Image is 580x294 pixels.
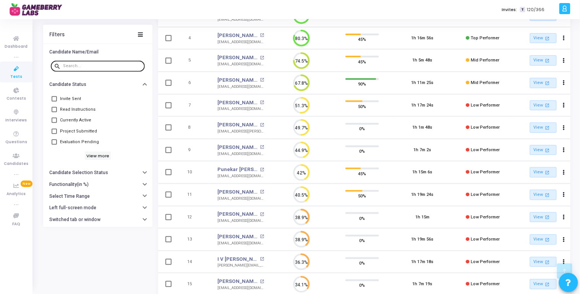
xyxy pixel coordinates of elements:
[260,145,264,149] mat-icon: open_in_new
[559,257,569,267] button: Actions
[54,63,63,69] mat-icon: search
[43,214,152,226] button: Switched tab or window
[471,80,500,85] span: Mid Performer
[471,36,500,40] span: Top Performer
[177,206,210,229] td: 12
[260,190,264,194] mat-icon: open_in_new
[177,49,210,72] td: 5
[559,33,569,44] button: Actions
[260,168,264,172] mat-icon: open_in_new
[544,80,551,86] mat-icon: open_in_new
[413,124,433,131] div: 1h 1m 48s
[6,117,27,124] span: Interviews
[60,116,91,125] span: Currently Active
[217,106,264,112] div: [EMAIL_ADDRESS][DOMAIN_NAME]
[217,144,258,151] a: [PERSON_NAME]
[559,100,569,111] button: Actions
[7,191,26,197] span: Analytics
[10,2,67,17] img: logo
[217,173,264,179] div: [EMAIL_ADDRESS][DOMAIN_NAME]
[217,39,264,45] div: [EMAIL_ADDRESS][DOMAIN_NAME]
[49,194,90,199] h6: Select Time Range
[260,279,264,284] mat-icon: open_in_new
[544,147,551,153] mat-icon: open_in_new
[217,129,264,134] div: [EMAIL_ADDRESS][PERSON_NAME][DOMAIN_NAME]
[359,237,365,244] span: 0%
[559,145,569,155] button: Actions
[217,218,264,224] div: [EMAIL_ADDRESS][DOMAIN_NAME]
[177,94,210,117] td: 7
[260,33,264,37] mat-icon: open_in_new
[358,102,366,110] span: 50%
[177,161,210,184] td: 10
[412,102,434,109] div: 1h 17m 24s
[5,139,27,145] span: Questions
[4,161,29,167] span: Candidates
[6,95,26,102] span: Contests
[260,78,264,82] mat-icon: open_in_new
[10,74,22,80] span: Tests
[43,167,152,179] button: Candidate Selection Status
[471,259,500,264] span: Low Performer
[217,84,264,90] div: [EMAIL_ADDRESS][DOMAIN_NAME]
[217,233,258,241] a: [PERSON_NAME]
[49,217,100,223] h6: Switched tab or window
[544,236,551,243] mat-icon: open_in_new
[177,184,210,206] td: 11
[559,212,569,223] button: Actions
[358,58,366,65] span: 45%
[217,61,264,67] div: [EMAIL_ADDRESS][DOMAIN_NAME]
[43,46,152,58] button: Candidate Name/Email
[49,182,89,187] h6: Functionality(in %)
[412,80,434,86] div: 1h 11m 25s
[5,44,28,50] span: Dashboard
[217,255,258,263] a: I V [PERSON_NAME]
[260,234,264,239] mat-icon: open_in_new
[359,125,365,132] span: 0%
[544,214,551,220] mat-icon: open_in_new
[413,281,433,288] div: 1h 7m 19s
[412,35,434,42] div: 1h 16m 56s
[358,80,366,88] span: 90%
[177,139,210,162] td: 9
[544,192,551,198] mat-icon: open_in_new
[359,214,365,222] span: 0%
[530,100,557,111] a: View
[559,167,569,178] button: Actions
[60,105,96,114] span: Read Instructions
[471,192,500,197] span: Low Performer
[412,259,434,265] div: 1h 17m 18s
[359,281,365,289] span: 0%
[544,281,551,288] mat-icon: open_in_new
[177,27,210,50] td: 4
[217,99,258,107] a: [PERSON_NAME]
[530,78,557,88] a: View
[177,228,210,251] td: 13
[544,124,551,131] mat-icon: open_in_new
[217,210,258,218] a: [PERSON_NAME]
[359,147,365,155] span: 0%
[559,234,569,245] button: Actions
[530,212,557,223] a: View
[502,6,517,13] label: Invites:
[530,190,557,200] a: View
[85,152,111,160] h6: View more
[544,35,551,42] mat-icon: open_in_new
[471,237,500,242] span: Low Performer
[260,123,264,127] mat-icon: open_in_new
[63,64,142,68] input: Search...
[43,226,152,237] button: IP address change
[412,236,434,243] div: 1h 19m 56s
[217,76,258,84] a: [PERSON_NAME]
[217,32,258,39] a: [PERSON_NAME]
[217,278,258,285] a: [PERSON_NAME] [PERSON_NAME]
[217,263,264,268] div: [PERSON_NAME][EMAIL_ADDRESS][DOMAIN_NAME]
[415,214,429,221] div: 1h 15m
[530,234,557,245] a: View
[471,215,500,220] span: Low Performer
[414,147,431,153] div: 1h 7m 2s
[359,259,365,267] span: 0%
[260,212,264,216] mat-icon: open_in_new
[530,167,557,178] a: View
[527,6,544,13] span: 120/366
